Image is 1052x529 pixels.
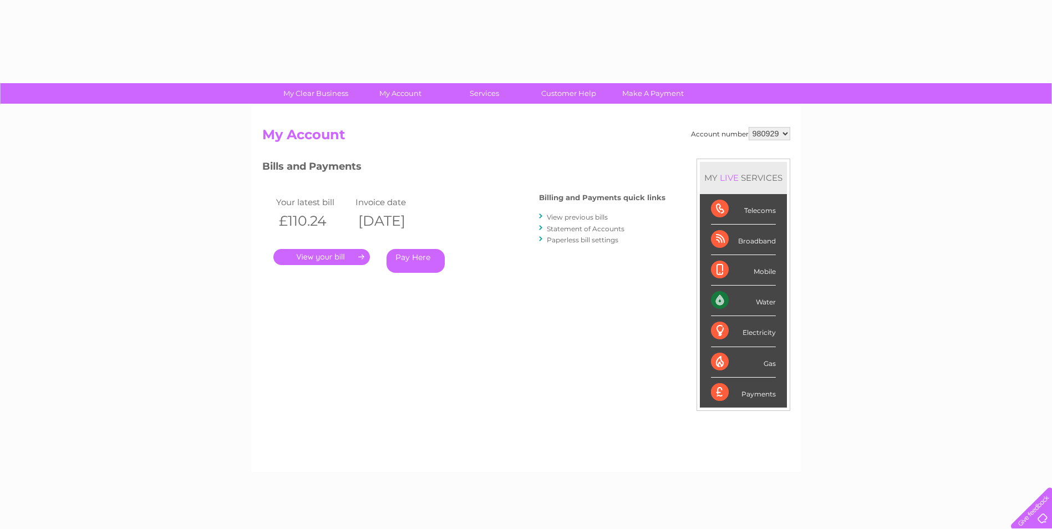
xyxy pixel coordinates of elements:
[691,127,790,140] div: Account number
[273,210,353,232] th: £110.24
[547,236,618,244] a: Paperless bill settings
[354,83,446,104] a: My Account
[273,249,370,265] a: .
[711,347,776,378] div: Gas
[607,83,699,104] a: Make A Payment
[711,255,776,286] div: Mobile
[547,213,608,221] a: View previous bills
[711,225,776,255] div: Broadband
[262,159,665,178] h3: Bills and Payments
[387,249,445,273] a: Pay Here
[711,286,776,316] div: Water
[700,162,787,194] div: MY SERVICES
[270,83,362,104] a: My Clear Business
[711,378,776,408] div: Payments
[523,83,614,104] a: Customer Help
[439,83,530,104] a: Services
[273,195,353,210] td: Your latest bill
[262,127,790,148] h2: My Account
[547,225,624,233] a: Statement of Accounts
[539,194,665,202] h4: Billing and Payments quick links
[718,172,741,183] div: LIVE
[711,316,776,347] div: Electricity
[353,195,433,210] td: Invoice date
[711,194,776,225] div: Telecoms
[353,210,433,232] th: [DATE]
